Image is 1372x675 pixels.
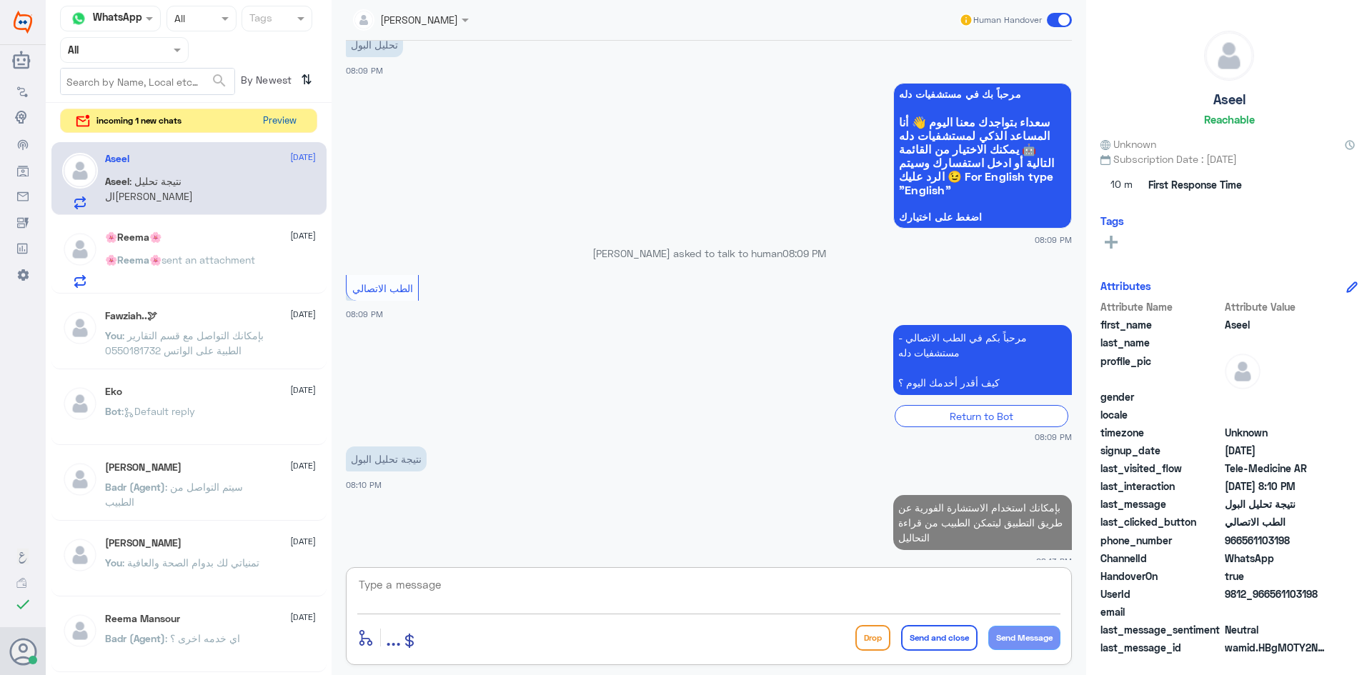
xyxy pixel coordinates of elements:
[257,109,302,133] button: Preview
[290,611,316,624] span: [DATE]
[1100,586,1222,601] span: UserId
[105,556,122,569] span: You
[1100,214,1124,227] h6: Tags
[62,231,98,267] img: defaultAdmin.png
[1225,461,1328,476] span: Tele-Medicine AR
[1100,604,1222,619] span: email
[1100,279,1151,292] h6: Attributes
[105,231,161,244] h5: 🌸Reema🌸
[1100,514,1222,529] span: last_clicked_button
[901,625,978,651] button: Send and close
[165,632,240,644] span: : اي خدمه اخرى ؟
[895,405,1068,427] div: Return to Bot
[105,310,157,322] h5: Fawziah..🕊
[386,624,401,650] span: ...
[105,405,121,417] span: Bot
[855,625,890,651] button: Drop
[1225,317,1328,332] span: Aseel
[1100,551,1222,566] span: ChannelId
[301,68,312,91] i: ⇅
[122,556,259,569] span: : تمنياتي لك بدوام الصحة والعافية
[290,229,316,242] span: [DATE]
[105,329,122,341] span: You
[1036,555,1072,567] span: 08:13 PM
[899,115,1066,196] span: سعداء بتواجدك معنا اليوم 👋 أنا المساعد الذكي لمستشفيات دله 🤖 يمكنك الاختيار من القائمة التالية أو...
[61,69,234,94] input: Search by Name, Local etc…
[105,613,180,625] h5: Reema Mansour
[62,386,98,421] img: defaultAdmin.png
[1148,177,1242,192] span: First Response Time
[899,89,1066,100] span: مرحباً بك في مستشفيات دله
[62,613,98,649] img: defaultAdmin.png
[346,66,383,75] span: 08:09 PM
[1225,354,1261,389] img: defaultAdmin.png
[1100,354,1222,386] span: profile_pic
[1225,604,1328,619] span: null
[1100,407,1222,422] span: locale
[1225,425,1328,440] span: Unknown
[346,446,427,471] p: 31/8/2025, 8:10 PM
[1100,640,1222,655] span: last_message_id
[346,32,403,57] p: 31/8/2025, 8:09 PM
[1100,299,1222,314] span: Attribute Name
[105,481,165,493] span: Badr (Agent)
[105,153,129,165] h5: Aseel
[161,254,255,266] span: sent an attachment
[1100,425,1222,440] span: timezone
[1225,407,1328,422] span: null
[1100,622,1222,637] span: last_message_sentiment
[1225,533,1328,548] span: 966561103198
[1100,496,1222,511] span: last_message
[899,211,1066,223] span: اضغط على اختيارك
[1100,461,1222,476] span: last_visited_flow
[1100,479,1222,494] span: last_interaction
[1225,514,1328,529] span: الطب الاتصالي
[346,480,382,489] span: 08:10 PM
[782,247,826,259] span: 08:09 PM
[1225,443,1328,458] span: 2025-08-31T16:25:57.635Z
[14,11,32,34] img: Widebot Logo
[105,481,243,508] span: : سيتم التواصل من الطبيب
[352,282,413,294] span: الطب الاتصالي
[105,175,193,202] span: : نتيجة تحليل ال[PERSON_NAME]
[1100,136,1156,151] span: Unknown
[62,310,98,346] img: defaultAdmin.png
[1100,335,1222,350] span: last_name
[988,626,1060,650] button: Send Message
[247,10,272,29] div: Tags
[1100,569,1222,584] span: HandoverOn
[1035,234,1072,246] span: 08:09 PM
[1100,533,1222,548] span: phone_number
[105,329,264,356] span: : بإمكانك التواصل مع قسم التقارير الطبية على الواتس 0550181732
[9,638,36,665] button: Avatar
[96,114,182,127] span: incoming 1 new chats
[211,72,228,89] span: search
[1100,389,1222,404] span: gender
[1225,299,1328,314] span: Attribute Value
[105,461,182,474] h5: Anas
[290,308,316,321] span: [DATE]
[893,495,1072,550] p: 31/8/2025, 8:13 PM
[105,175,129,187] span: Aseel
[1205,31,1253,80] img: defaultAdmin.png
[1213,91,1246,108] h5: Aseel
[1225,586,1328,601] span: 9812_966561103198
[1225,496,1328,511] span: نتيجة تحليل البول
[346,309,383,319] span: 08:09 PM
[290,535,316,548] span: [DATE]
[62,153,98,189] img: defaultAdmin.png
[105,254,161,266] span: 🌸Reema🌸
[1225,551,1328,566] span: 2
[1204,113,1255,126] h6: Reachable
[346,246,1072,261] p: [PERSON_NAME] asked to talk to human
[1100,151,1358,166] span: Subscription Date : [DATE]
[1100,172,1143,198] span: 10 m
[386,621,401,654] button: ...
[68,8,89,29] img: whatsapp.png
[1225,640,1328,655] span: wamid.HBgMOTY2NTYxMTAzMTk4FQIAEhgUM0E3NjQ2RTc0OUFFODE3QjU5Q0YA
[1225,622,1328,637] span: 0
[1225,479,1328,494] span: 2025-08-31T17:10:05.031Z
[235,68,295,96] span: By Newest
[105,386,122,398] h5: Eko
[14,596,31,613] i: check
